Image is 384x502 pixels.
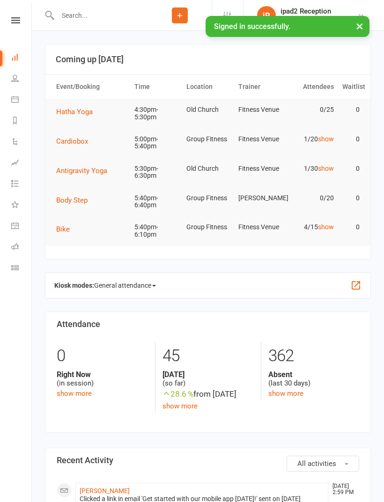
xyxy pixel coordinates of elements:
span: 28.6 % [162,389,193,399]
td: 5:40pm-6:40pm [130,187,182,217]
td: 5:40pm-6:10pm [130,216,182,246]
div: 45 [162,342,253,370]
a: show more [268,389,303,398]
button: × [351,16,368,36]
div: (last 30 days) [268,370,359,388]
th: Attendees [286,75,338,99]
td: Group Fitness [182,128,234,150]
button: Cardiobox [56,136,95,147]
td: Group Fitness [182,187,234,209]
td: Fitness Venue [234,128,286,150]
td: Old Church [182,158,234,180]
div: Fitness Venue Whitsunday [281,15,357,24]
th: Waitlist [338,75,364,99]
a: show more [57,389,92,398]
td: Old Church [182,99,234,121]
td: 0 [338,128,364,150]
h3: Coming up [DATE] [56,55,360,64]
a: [PERSON_NAME] [80,487,130,495]
a: People [11,69,32,90]
div: ipad2 Reception [281,7,357,15]
span: Signed in successfully. [214,22,290,31]
td: 0 [338,216,364,238]
th: Event/Booking [52,75,130,99]
th: Location [182,75,234,99]
span: Cardiobox [56,137,88,146]
button: All activities [287,456,359,472]
td: 0/25 [286,99,338,121]
a: What's New [11,195,32,216]
strong: Kiosk modes: [54,282,94,289]
button: Bike [56,224,76,235]
button: Antigravity Yoga [56,165,114,176]
span: Bike [56,225,70,233]
div: (in session) [57,370,148,388]
strong: Right Now [57,370,148,379]
div: from [DATE] [162,388,253,400]
td: Fitness Venue [234,216,286,238]
td: Group Fitness [182,216,234,238]
td: 1/30 [286,158,338,180]
a: show more [162,402,198,410]
div: iR [257,6,276,25]
td: 5:30pm-6:30pm [130,158,182,187]
strong: [DATE] [162,370,253,379]
th: Time [130,75,182,99]
td: 0 [338,158,364,180]
a: show [318,135,334,143]
a: Calendar [11,90,32,111]
div: 0 [57,342,148,370]
span: All activities [297,459,336,468]
td: 0 [338,99,364,121]
a: Dashboard [11,48,32,69]
td: 1/20 [286,128,338,150]
a: show [318,223,334,231]
span: General attendance [94,278,156,293]
button: Body Step [56,195,94,206]
div: (so far) [162,370,253,388]
div: 362 [268,342,359,370]
span: Antigravity Yoga [56,167,107,175]
input: Search... [55,9,148,22]
time: [DATE] 2:59 PM [328,483,359,495]
td: 0/20 [286,187,338,209]
td: 4:30pm-5:30pm [130,99,182,128]
a: Class kiosk mode [11,258,32,279]
td: 5:00pm-5:40pm [130,128,182,158]
td: Fitness Venue [234,158,286,180]
td: 0 [338,187,364,209]
h3: Attendance [57,320,359,329]
span: Hatha Yoga [56,108,93,116]
a: Roll call kiosk mode [11,237,32,258]
a: General attendance kiosk mode [11,216,32,237]
h3: Recent Activity [57,456,359,465]
td: 4/15 [286,216,338,238]
span: Body Step [56,196,88,204]
td: Fitness Venue [234,99,286,121]
button: Hatha Yoga [56,106,99,117]
a: Assessments [11,153,32,174]
a: Reports [11,111,32,132]
th: Trainer [234,75,286,99]
td: [PERSON_NAME] [234,187,286,209]
a: show [318,165,334,172]
strong: Absent [268,370,359,379]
